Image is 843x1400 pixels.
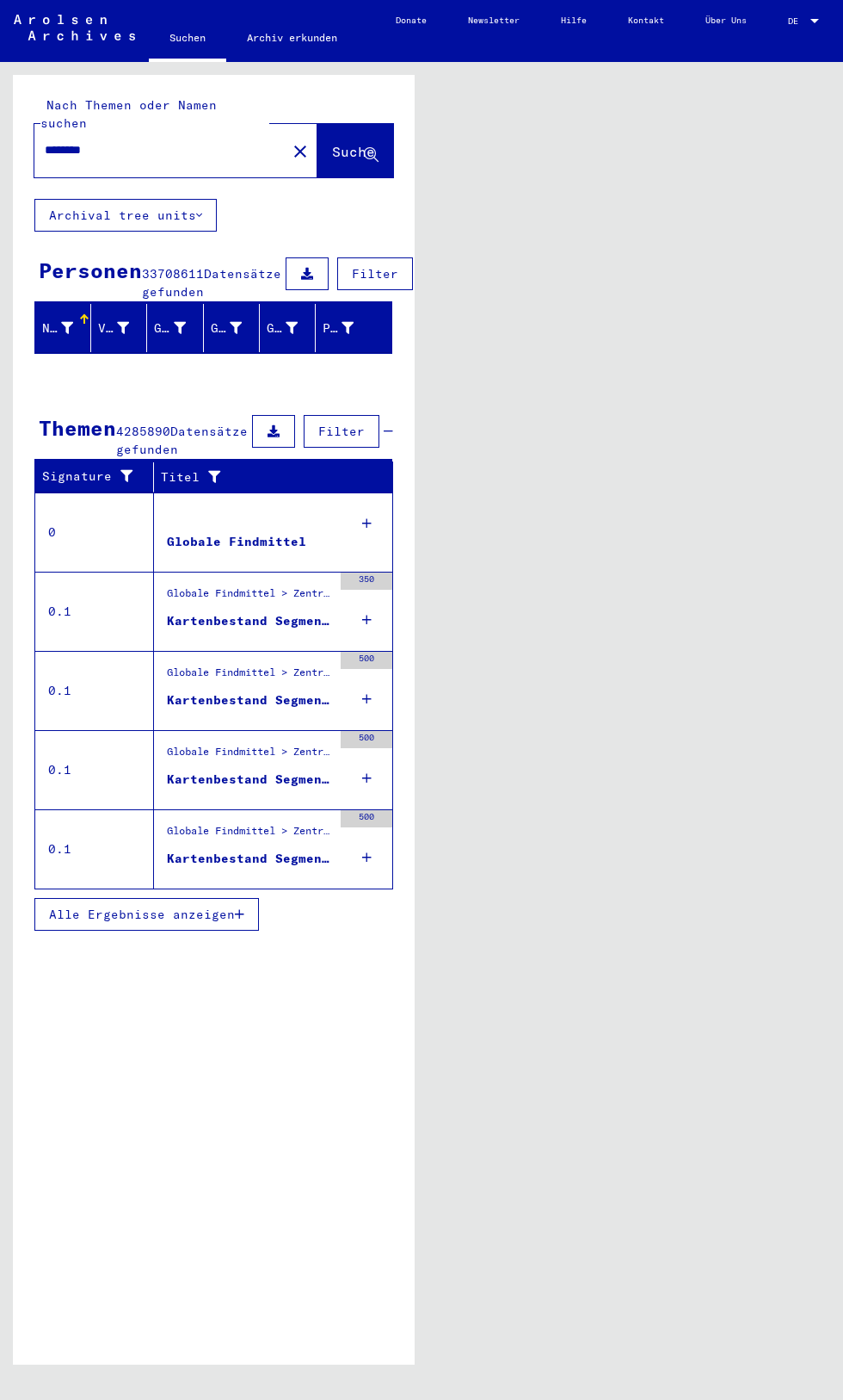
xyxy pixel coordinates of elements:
[35,730,154,809] td: 0.1
[91,304,147,352] mat-header-cell: Vorname
[149,17,226,62] a: Suchen
[788,16,807,26] span: DE
[142,266,204,282] span: 33708611
[337,257,413,290] button: Filter
[142,266,281,300] span: Datensätze gefunden
[341,652,392,669] div: 500
[35,651,154,730] td: 0.1
[167,771,332,789] div: Kartenbestand Segment 1
[147,304,203,352] mat-header-cell: Geburtsname
[35,809,154,889] td: 0.1
[304,415,379,448] button: Filter
[341,573,392,590] div: 350
[40,97,217,131] mat-label: Nach Themen oder Namen suchen
[116,424,170,439] span: 4285890
[290,141,311,162] mat-icon: close
[98,319,129,338] div: Vorname
[316,304,391,352] mat-header-cell: Prisoner #
[35,572,154,651] td: 0.1
[167,585,332,610] div: Globale Findmittel > Zentrale Namenkartei > Karteikarten, die im Rahmen der sequentiellen Massend...
[211,314,263,342] div: Geburt‏
[226,17,358,59] a: Archiv erkunden
[260,304,316,352] mat-header-cell: Geburtsdatum
[323,314,375,342] div: Prisoner #
[341,810,392,827] div: 500
[42,314,95,342] div: Nachname
[167,823,332,847] div: Globale Findmittel > Zentrale Namenkartei > phonetisch sortierte Hinweiskarten, die für die Digit...
[154,319,185,338] div: Geburtsname
[39,255,142,286] div: Personen
[167,744,332,768] div: Globale Findmittel > Zentrale Namenkartei > Karten, die während oder unmittelbar vor der sequenti...
[42,468,140,486] div: Signature
[161,468,359,486] div: Titel
[167,612,332,630] div: Kartenbestand Segment 1
[154,314,206,342] div: Geburtsname
[161,463,376,491] div: Titel
[318,424,365,439] span: Filter
[323,319,354,338] div: Prisoner #
[98,314,151,342] div: Vorname
[34,199,217,232] button: Archival tree units
[42,319,73,338] div: Nachname
[35,492,154,572] td: 0
[204,304,260,352] mat-header-cell: Geburt‏
[267,319,298,338] div: Geburtsdatum
[167,850,332,868] div: Kartenbestand Segment 1
[116,424,248,457] span: Datensätze gefunden
[167,533,306,551] div: Globale Findmittel
[35,304,91,352] mat-header-cell: Nachname
[317,124,393,177] button: Suche
[42,463,157,491] div: Signature
[283,133,317,168] button: Clear
[167,665,332,689] div: Globale Findmittel > Zentrale Namenkartei > Hinweiskarten und Originale, die in T/D-Fällen aufgef...
[332,143,375,160] span: Suche
[49,907,235,922] span: Alle Ergebnisse anzeigen
[211,319,242,338] div: Geburt‏
[167,691,332,709] div: Kartenbestand Segment 1
[39,412,116,443] div: Themen
[352,266,398,282] span: Filter
[267,314,319,342] div: Geburtsdatum
[341,731,392,748] div: 500
[34,898,259,931] button: Alle Ergebnisse anzeigen
[14,15,135,40] img: Arolsen_neg.svg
